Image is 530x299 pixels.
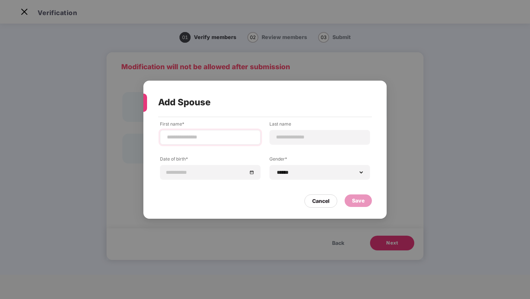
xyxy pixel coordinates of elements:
[160,120,261,130] label: First name*
[269,155,370,165] label: Gender*
[269,120,370,130] label: Last name
[160,155,261,165] label: Date of birth*
[352,196,365,204] div: Save
[158,88,354,117] div: Add Spouse
[312,197,329,205] div: Cancel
